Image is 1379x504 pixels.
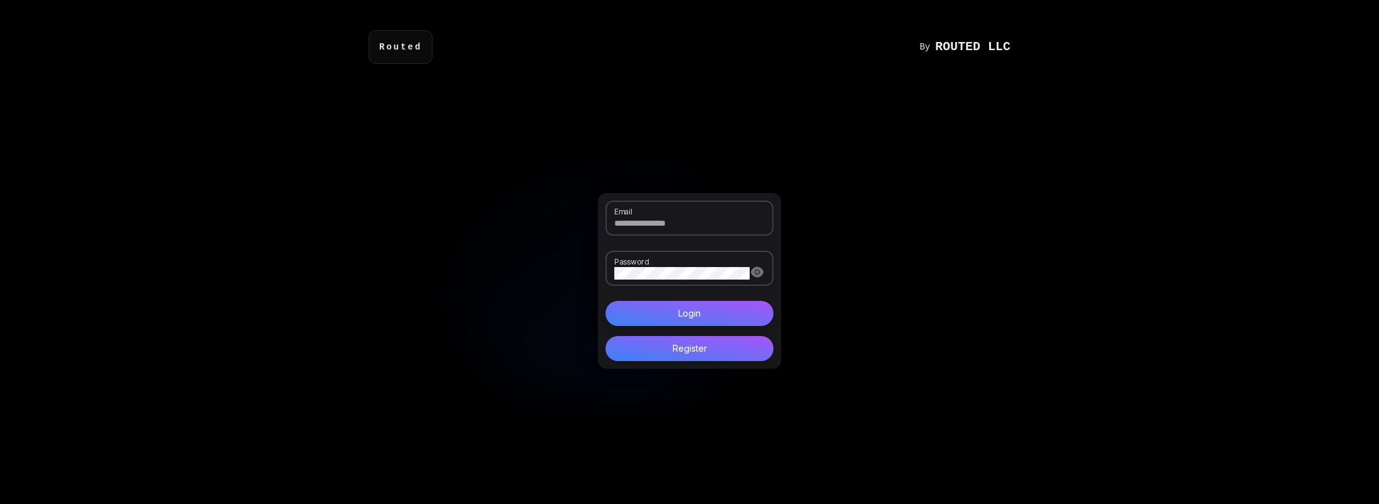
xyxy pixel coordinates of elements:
input: Email [614,217,765,229]
button: Register [606,336,773,361]
label: Password [614,256,653,267]
code: Routed [379,41,422,53]
label: Email [614,206,636,217]
input: Password [614,267,750,280]
button: Login [606,301,773,326]
a: By ROUTED LLC [920,41,1010,53]
h1: ROUTED LLC [935,41,1010,53]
